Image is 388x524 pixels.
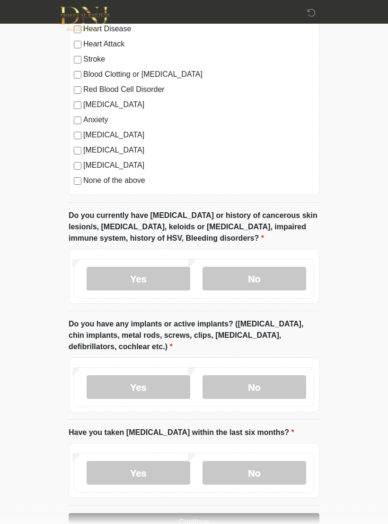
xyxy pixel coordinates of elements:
label: Anxiety [83,115,314,126]
label: [MEDICAL_DATA] [83,160,314,172]
input: [MEDICAL_DATA] [74,147,81,155]
label: None of the above [83,175,314,187]
label: [MEDICAL_DATA] [83,99,314,111]
label: Blood Clotting or [MEDICAL_DATA] [83,69,314,81]
label: [MEDICAL_DATA] [83,130,314,141]
input: None of the above [74,178,81,185]
input: Stroke [74,56,81,64]
label: No [203,461,306,485]
label: Yes [87,461,190,485]
label: Stroke [83,54,314,65]
input: Heart Attack [74,41,81,49]
label: No [203,376,306,399]
label: Yes [87,376,190,399]
label: Heart Attack [83,39,314,50]
input: [MEDICAL_DATA] [74,132,81,140]
label: [MEDICAL_DATA] [83,145,314,156]
input: [MEDICAL_DATA] [74,163,81,170]
input: [MEDICAL_DATA] [74,102,81,109]
label: Red Blood Cell Disorder [83,84,314,96]
label: Yes [87,267,190,291]
input: Red Blood Cell Disorder [74,87,81,94]
label: No [203,267,306,291]
label: Do you have any implants or active implants? ([MEDICAL_DATA], chin implants, metal rods, screws, ... [69,319,319,353]
input: Blood Clotting or [MEDICAL_DATA] [74,72,81,79]
label: Have you taken [MEDICAL_DATA] within the last six months? [69,427,294,439]
input: Anxiety [74,117,81,125]
img: DNJ Med Boutique Logo [59,7,110,31]
label: Do you currently have [MEDICAL_DATA] or history of cancerous skin lesion/s, [MEDICAL_DATA], keloi... [69,210,319,244]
